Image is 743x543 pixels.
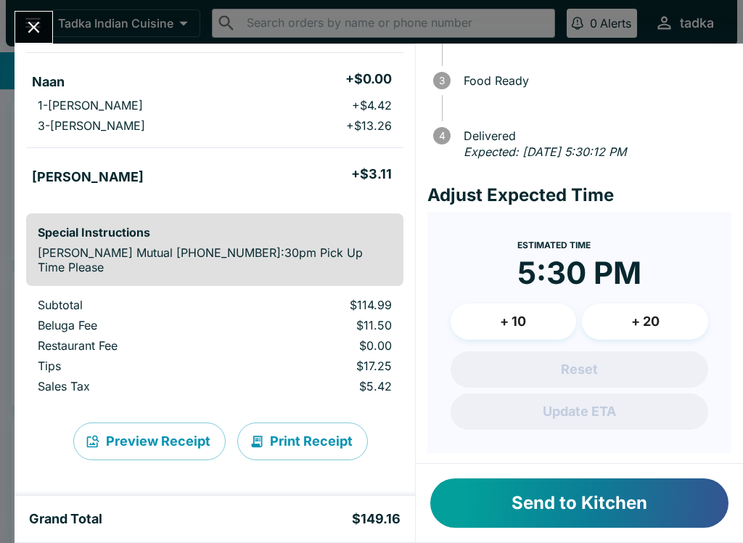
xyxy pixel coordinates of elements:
[246,298,392,312] p: $114.99
[351,166,392,183] h5: + $3.11
[15,12,52,43] button: Close
[32,73,65,91] h5: Naan
[38,98,143,113] p: 1-[PERSON_NAME]
[456,129,731,142] span: Delivered
[38,298,223,312] p: Subtotal
[346,118,392,133] p: + $13.26
[38,118,145,133] p: 3-[PERSON_NAME]
[38,338,223,353] p: Restaurant Fee
[582,303,708,340] button: + 20
[464,144,626,159] em: Expected: [DATE] 5:30:12 PM
[38,245,392,274] p: [PERSON_NAME] Mutual [PHONE_NUMBER]:30pm Pick Up Time Please
[517,240,591,250] span: Estimated Time
[32,168,144,186] h5: [PERSON_NAME]
[29,510,102,528] h5: Grand Total
[427,184,731,206] h4: Adjust Expected Time
[246,338,392,353] p: $0.00
[456,74,731,87] span: Food Ready
[439,75,445,86] text: 3
[352,98,392,113] p: + $4.42
[38,359,223,373] p: Tips
[246,359,392,373] p: $17.25
[38,225,392,240] h6: Special Instructions
[246,379,392,393] p: $5.42
[237,422,368,460] button: Print Receipt
[438,130,445,142] text: 4
[517,254,641,292] time: 5:30 PM
[38,318,223,332] p: Beluga Fee
[38,379,223,393] p: Sales Tax
[352,510,401,528] h5: $149.16
[73,422,226,460] button: Preview Receipt
[26,298,403,399] table: orders table
[430,478,728,528] button: Send to Kitchen
[246,318,392,332] p: $11.50
[451,303,577,340] button: + 10
[345,70,392,88] h5: + $0.00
